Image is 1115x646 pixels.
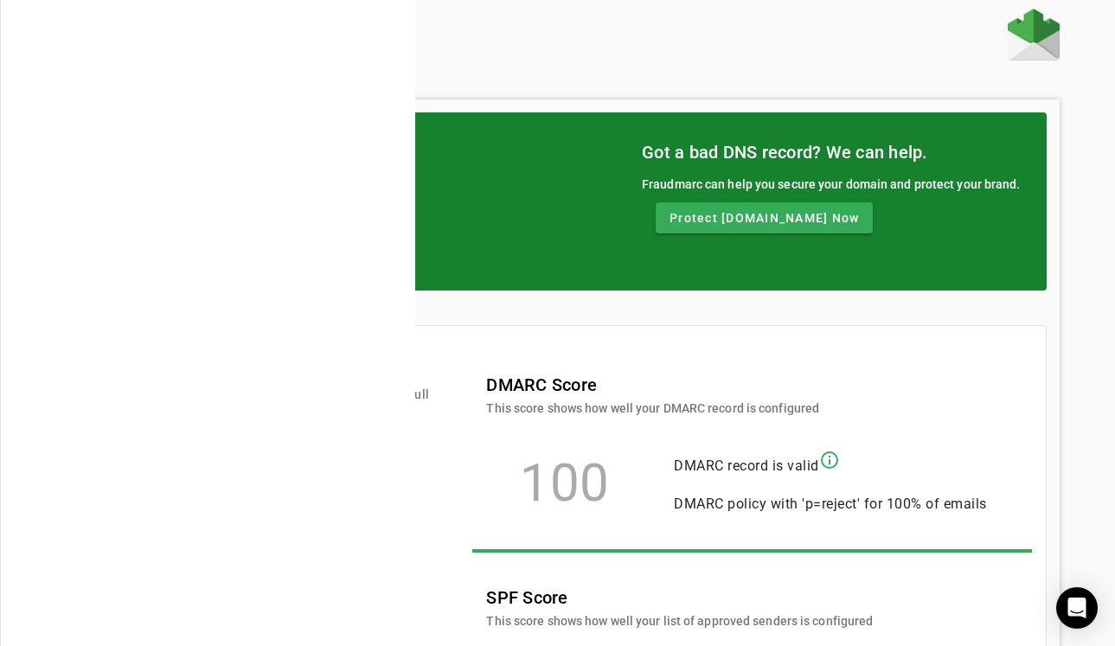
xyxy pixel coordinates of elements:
mat-icon: info_outline [819,450,840,470]
a: Home [1008,9,1060,65]
mat-card-subtitle: This score shows how well your DMARC record is configured [486,399,819,418]
mat-card-subtitle: This score shows how well your list of approved senders is configured [486,611,873,630]
mat-card-title: DMARC Score [486,371,819,399]
div: Fraudmarc can help you secure your domain and protect your brand. [642,175,1021,194]
img: Fraudmarc Logo [1008,9,1060,61]
button: Protect [DOMAIN_NAME] Now [656,202,873,233]
div: 100 [486,475,643,492]
span: Protect [DOMAIN_NAME] Now [670,209,859,227]
mat-card-title: Got a bad DNS record? We can help. [642,138,1021,166]
div: Open Intercom Messenger [1056,587,1098,629]
mat-card-title: SPF Score [486,584,873,611]
span: DMARC policy with 'p=reject' for 100% of emails [674,496,987,512]
span: DMARC record is valid [674,457,819,474]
